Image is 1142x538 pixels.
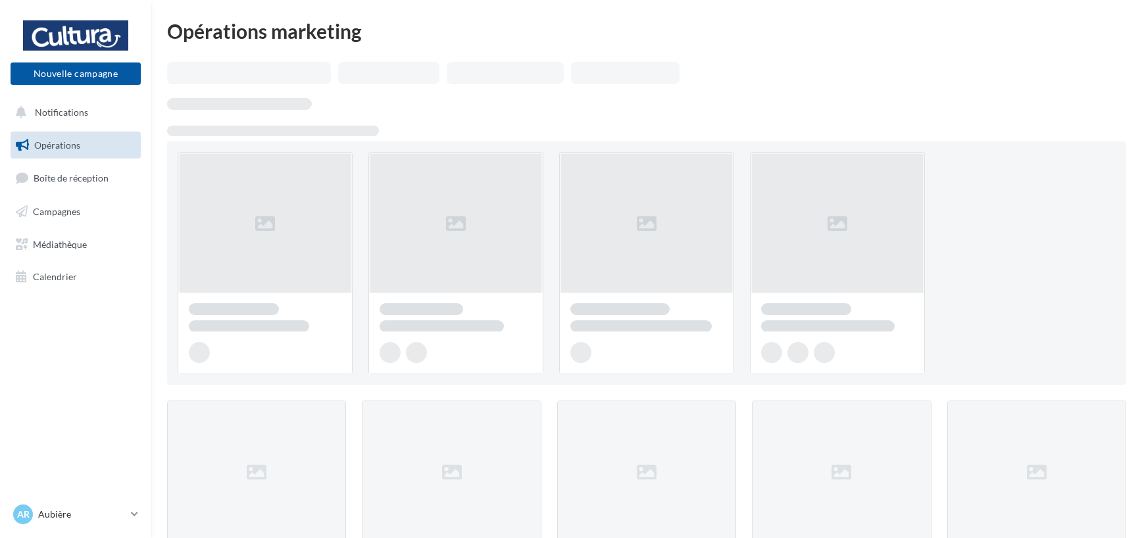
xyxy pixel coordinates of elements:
a: Campagnes [8,198,143,226]
span: Campagnes [33,206,80,217]
button: Notifications [8,99,138,126]
span: Ar [17,508,30,521]
span: Notifications [35,107,88,118]
p: Aubière [38,508,126,521]
span: Médiathèque [33,238,87,249]
span: Calendrier [33,271,77,282]
a: Boîte de réception [8,164,143,192]
a: Ar Aubière [11,502,141,527]
div: Opérations marketing [167,21,1126,41]
a: Opérations [8,132,143,159]
span: Opérations [34,139,80,151]
a: Médiathèque [8,231,143,258]
a: Calendrier [8,263,143,291]
span: Boîte de réception [34,172,109,183]
button: Nouvelle campagne [11,62,141,85]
